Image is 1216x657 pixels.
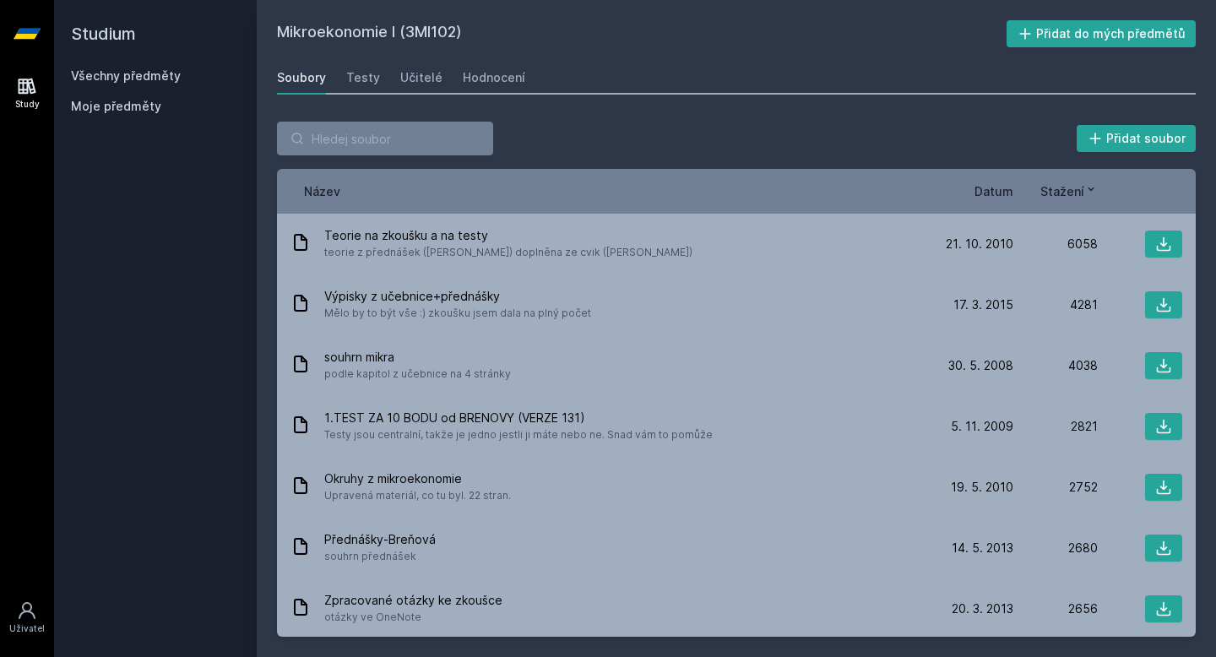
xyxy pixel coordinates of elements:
[463,69,525,86] div: Hodnocení
[463,61,525,95] a: Hodnocení
[953,296,1013,313] span: 17. 3. 2015
[1013,479,1098,496] div: 2752
[1077,125,1197,152] button: Přidat soubor
[400,69,442,86] div: Učitelé
[1013,540,1098,557] div: 2680
[324,592,502,609] span: Zpracované otázky ke zkoušce
[277,61,326,95] a: Soubory
[324,305,591,322] span: Mělo by to být vše :) zkoušku jsem dala na plný počet
[1013,357,1098,374] div: 4038
[324,487,511,504] span: Upravená materiál, co tu byl. 22 stran.
[324,227,692,244] span: Teorie na zkoušku a na testy
[324,609,502,626] span: otázky ve OneNote
[346,69,380,86] div: Testy
[952,600,1013,617] span: 20. 3. 2013
[952,540,1013,557] span: 14. 5. 2013
[346,61,380,95] a: Testy
[304,182,340,200] button: Název
[974,182,1013,200] button: Datum
[277,69,326,86] div: Soubory
[324,548,436,565] span: souhrn přednášek
[277,20,1007,47] h2: Mikroekonomie I (3MI102)
[1040,182,1098,200] button: Stažení
[71,68,181,83] a: Všechny předměty
[324,366,511,383] span: podle kapitol z učebnice na 4 stránky
[324,410,713,426] span: 1.TEST ZA 10 BODU od BRENOVY (VERZE 131)
[324,244,692,261] span: teorie z přednášek ([PERSON_NAME]) doplněna ze cvik ([PERSON_NAME])
[324,349,511,366] span: souhrn mikra
[277,122,493,155] input: Hledej soubor
[3,68,51,119] a: Study
[3,592,51,643] a: Uživatel
[324,288,591,305] span: Výpisky z učebnice+přednášky
[324,470,511,487] span: Okruhy z mikroekonomie
[9,622,45,635] div: Uživatel
[324,531,436,548] span: Přednášky-Breňová
[15,98,40,111] div: Study
[324,426,713,443] span: Testy jsou centralní, takže je jedno jestli ji máte nebo ne. Snad vám to pomůže
[400,61,442,95] a: Učitelé
[1013,418,1098,435] div: 2821
[1013,600,1098,617] div: 2656
[951,418,1013,435] span: 5. 11. 2009
[1013,296,1098,313] div: 4281
[946,236,1013,252] span: 21. 10. 2010
[948,357,1013,374] span: 30. 5. 2008
[1013,236,1098,252] div: 6058
[1040,182,1084,200] span: Stažení
[71,98,161,115] span: Moje předměty
[951,479,1013,496] span: 19. 5. 2010
[1007,20,1197,47] button: Přidat do mých předmětů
